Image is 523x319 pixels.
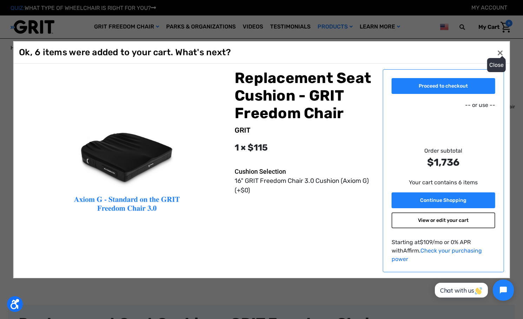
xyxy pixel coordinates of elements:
[19,47,231,58] h1: Ok, 6 items were added to your cart. What's next?
[392,155,495,170] strong: $1,736
[392,192,495,208] a: Continue Shopping
[235,176,371,195] dd: 16" GRIT Freedom Chair 3.0 Cushion (Axiom G) (+$0)
[235,141,374,154] div: 1 × $115
[427,274,520,307] iframe: Tidio Chat
[392,101,495,109] p: -- or use --
[497,46,503,59] span: ×
[392,147,495,170] div: Order subtotal
[392,112,495,126] iframe: PayPal-paypal
[27,69,226,247] img: Replacement Seat Cushion - GRIT Freedom Chair
[235,125,374,135] div: GRIT
[235,167,286,176] dt: Cushion Selection
[235,69,374,122] h2: Replacement Seat Cushion - GRIT Freedom Chair
[403,247,419,254] span: Affirm
[392,212,495,228] a: View or edit your cart
[392,238,495,263] p: Starting at /mo or 0% APR with .
[420,239,432,245] span: $109
[392,178,495,187] p: Your cart contains 6 items
[392,247,482,262] a: Check your purchasing power
[392,78,495,94] a: Proceed to checkout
